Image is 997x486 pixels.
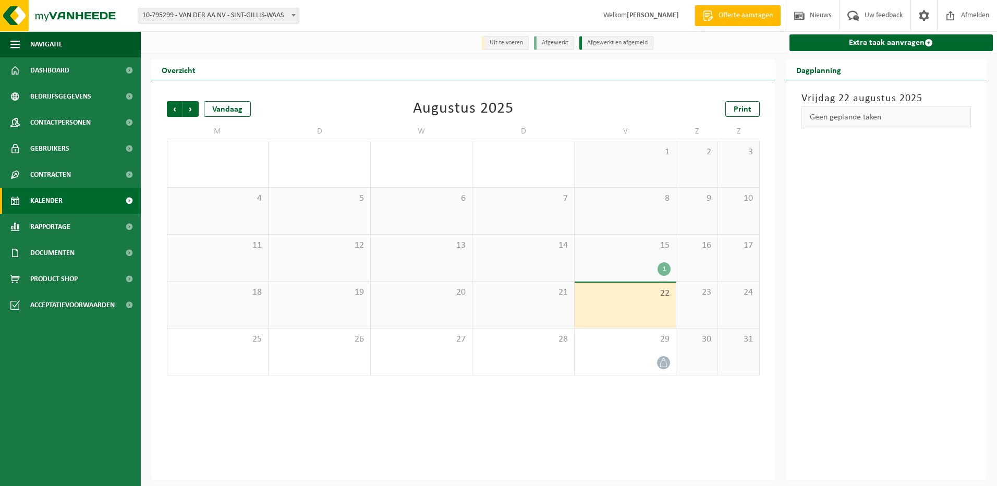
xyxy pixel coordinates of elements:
span: 7 [478,193,568,204]
span: 16 [682,240,712,251]
span: 29 [580,334,671,345]
span: 13 [376,240,467,251]
div: Geen geplande taken [801,106,971,128]
span: Print [734,105,751,114]
span: Bedrijfsgegevens [30,83,91,110]
span: 17 [723,240,754,251]
span: 26 [274,334,364,345]
span: 12 [274,240,364,251]
strong: [PERSON_NAME] [627,11,679,19]
a: Offerte aanvragen [695,5,781,26]
span: Vorige [167,101,183,117]
span: 10 [723,193,754,204]
span: 8 [580,193,671,204]
span: 5 [274,193,364,204]
div: Augustus 2025 [413,101,514,117]
span: 4 [173,193,263,204]
h2: Overzicht [151,59,206,80]
span: 22 [580,288,671,299]
h3: Vrijdag 22 augustus 2025 [801,91,971,106]
span: Gebruikers [30,136,69,162]
span: 6 [376,193,467,204]
span: 30 [682,334,712,345]
span: 3 [723,147,754,158]
span: Kalender [30,188,63,214]
span: 9 [682,193,712,204]
td: M [167,122,269,141]
li: Afgewerkt en afgemeld [579,36,653,50]
td: W [371,122,472,141]
span: 1 [580,147,671,158]
span: Product Shop [30,266,78,292]
span: 11 [173,240,263,251]
span: 27 [376,334,467,345]
td: V [575,122,676,141]
span: 10-795299 - VAN DER AA NV - SINT-GILLIS-WAAS [138,8,299,23]
span: 31 [723,334,754,345]
span: 28 [478,334,568,345]
span: Navigatie [30,31,63,57]
span: Documenten [30,240,75,266]
span: Dashboard [30,57,69,83]
td: Z [718,122,760,141]
span: Contracten [30,162,71,188]
span: 15 [580,240,671,251]
span: 25 [173,334,263,345]
span: 18 [173,287,263,298]
span: 23 [682,287,712,298]
span: Offerte aanvragen [716,10,775,21]
li: Uit te voeren [482,36,529,50]
span: 14 [478,240,568,251]
span: Rapportage [30,214,70,240]
span: 19 [274,287,364,298]
div: Vandaag [204,101,251,117]
h2: Dagplanning [786,59,852,80]
td: Z [676,122,718,141]
span: Acceptatievoorwaarden [30,292,115,318]
span: 2 [682,147,712,158]
a: Print [725,101,760,117]
a: Extra taak aanvragen [789,34,993,51]
span: 21 [478,287,568,298]
td: D [472,122,574,141]
span: 24 [723,287,754,298]
span: 20 [376,287,467,298]
li: Afgewerkt [534,36,574,50]
td: D [269,122,370,141]
span: Contactpersonen [30,110,91,136]
div: 1 [658,262,671,276]
span: Volgende [183,101,199,117]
